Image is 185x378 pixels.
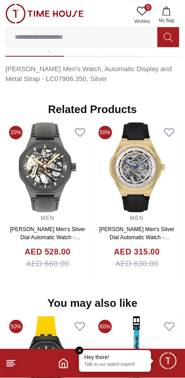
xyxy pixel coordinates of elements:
[99,226,175,249] a: [PERSON_NAME] Men's Silver Dial Automatic Watch - LC08050.131
[99,320,112,333] span: 60%
[25,246,71,258] h4: AED 528.00
[48,296,138,311] h2: You may also like
[131,18,153,25] span: Wishlist
[158,351,178,371] div: Chat Widget
[5,4,84,23] img: ...
[144,4,152,11] span: 0
[95,122,180,212] img: Lee Cooper Men's Silver Dial Automatic Watch - LC08050.131
[130,215,144,221] a: MEN
[155,17,178,24] span: My Bag
[41,215,54,221] a: MEN
[5,64,180,84] div: [PERSON_NAME] Men's Watch, Automatic Display and Metal Strap - LC07906.350, Silver
[85,362,146,369] p: Talk to our watch expert!
[9,126,23,139] span: 20%
[26,258,69,270] span: AED 660.00
[9,320,23,333] span: 50%
[5,122,90,212] img: Lee Cooper Men's Silver Dial Automatic Watch - LC07904.061
[131,4,153,27] a: 0Wishlist
[58,358,69,369] a: Home
[85,354,146,361] div: Hey there!
[114,246,160,258] h4: AED 315.00
[48,102,137,117] h2: Related Products
[10,226,85,249] a: [PERSON_NAME] Men's Silver Dial Automatic Watch - LC07904.061
[76,347,84,355] em: Close tooltip
[99,126,112,139] span: 50%
[153,4,180,27] button: My Bag
[115,258,158,270] span: AED 630.00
